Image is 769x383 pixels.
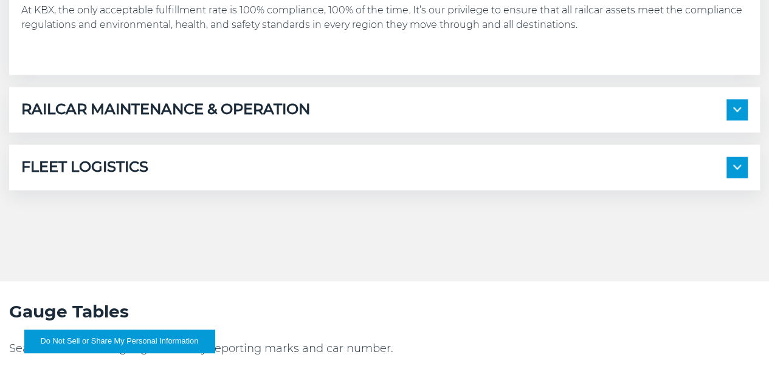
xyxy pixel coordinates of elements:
button: Do Not Sell or Share My Personal Information [24,330,215,353]
p: Search our tank car gauge tables by reporting marks and car number. [9,341,565,355]
p: At KBX, the only acceptable fulfillment rate is 100% compliance, 100% of the time. It’s our privi... [21,3,748,32]
img: arrow [733,107,741,112]
h5: FLEET LOGISTICS [21,157,148,178]
h5: RAILCAR MAINTENANCE & OPERATION [21,99,310,120]
h2: Gauge Tables [9,299,565,322]
img: arrow [733,164,741,169]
